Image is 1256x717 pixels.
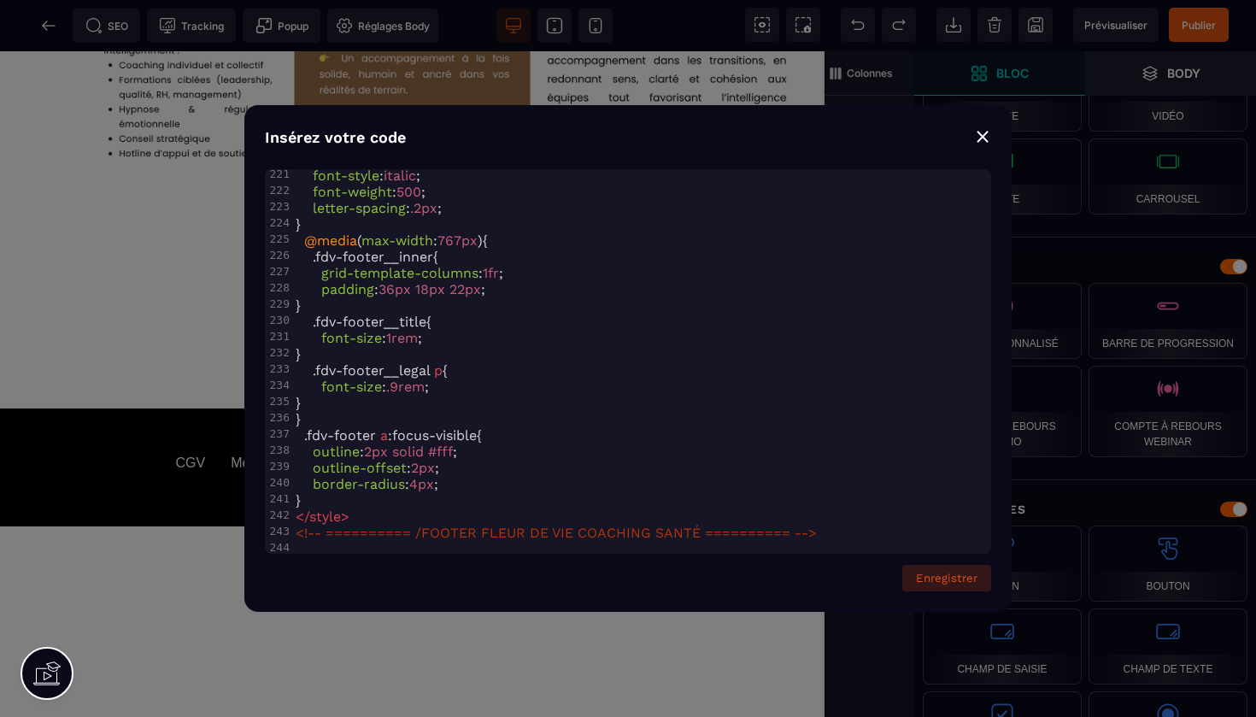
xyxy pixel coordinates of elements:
span: : ; [296,167,420,184]
span: : { [296,427,482,444]
span: p [434,362,443,379]
span: focus-visible [392,427,477,444]
span: a [380,427,388,444]
div: 224 [265,216,292,229]
span: { [296,314,431,330]
div: 231 [265,330,292,343]
span: } [296,492,301,508]
div: ⨯ [974,124,991,148]
button: Enregistrer [902,565,991,591]
div: 229 [265,297,292,310]
span: 2px [364,444,388,460]
div: 244 [265,541,292,554]
default: CGV [175,404,205,420]
div: 242 [265,508,292,521]
span: : ; [296,200,442,216]
span: : ; [296,265,503,281]
span: { [296,249,438,265]
span: padding [321,281,374,297]
div: 236 [265,411,292,424]
div: 225 [265,232,292,245]
span: font-weight [313,184,392,200]
span: </ [296,508,309,525]
span: letter-spacing [313,200,406,216]
div: 226 [265,249,292,262]
span: 767px [437,232,478,249]
span: font-style [313,167,379,184]
span: : ; [296,476,438,492]
span: { [296,362,448,379]
span: 1rem [386,330,418,346]
span: .fdv-footer [304,427,376,444]
span: : ; [296,460,439,476]
default: Politique de confidentialité [415,404,574,420]
span: : ; [296,330,422,346]
span: solid [392,444,424,460]
div: 241 [265,492,292,505]
span: style [309,508,341,525]
div: 223 [265,200,292,213]
span: 18px [415,281,445,297]
span: : ; [296,379,429,395]
div: 230 [265,314,292,326]
div: 234 [265,379,292,391]
div: 238 [265,444,292,456]
span: : ; [296,444,457,460]
span: #fff [428,444,453,460]
default: Mentions légales [231,404,333,420]
span: ( : ){ [296,232,488,249]
span: 4px [409,476,434,492]
span: outline-offset [313,460,407,476]
div: 235 [265,395,292,408]
span: .9rem [386,379,425,395]
div: 227 [265,265,292,278]
span: } [296,395,301,411]
span: } [296,411,301,427]
div: 240 [265,476,292,489]
default: CGU [359,404,390,420]
span: : ; [296,184,426,200]
span: } [296,346,301,362]
span: .2px [410,200,437,216]
div: 243 [265,525,292,538]
span: .fdv-footer__legal [313,362,430,379]
span: max-width [361,232,433,249]
div: 239 [265,460,292,473]
div: 232 [265,346,292,359]
span: italic [384,167,416,184]
div: 222 [265,184,292,197]
div: 228 [265,281,292,294]
span: 1fr [483,265,499,281]
div: 233 [265,362,292,375]
span: .fdv-footer__inner [313,249,433,265]
div: 237 [265,427,292,440]
span: 36px [379,281,411,297]
div: 221 [265,167,292,180]
span: : ; [296,281,485,297]
span: > [341,508,349,525]
span: <!-- ========== /FOOTER FLEUR DE VIE COACHING SANTÉ ========== --> [296,525,817,541]
span: .fdv-footer__title [313,314,426,330]
div: Insérez votre code [265,126,991,149]
span: font-size [321,379,382,395]
span: } [296,297,301,314]
span: font-size [321,330,382,346]
span: 22px [449,281,481,297]
span: } [296,216,301,232]
span: grid-template-columns [321,265,478,281]
default: Cookies [600,404,649,420]
span: border-radius [313,476,405,492]
span: @media [304,232,357,249]
span: 2px [411,460,435,476]
span: Insérez ici votre code personnalisé [307,316,517,331]
span: outline [313,444,360,460]
span: 500 [396,184,421,200]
